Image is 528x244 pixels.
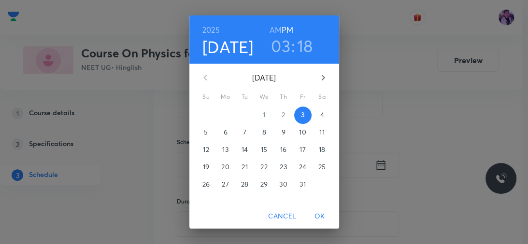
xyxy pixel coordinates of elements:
[271,36,290,56] button: 03
[291,36,295,56] h3: :
[279,179,287,189] p: 30
[280,145,286,154] p: 16
[241,179,248,189] p: 28
[236,159,254,176] button: 21
[275,141,292,159] button: 16
[318,162,326,172] p: 25
[198,124,215,141] button: 5
[275,159,292,176] button: 23
[242,145,248,154] p: 14
[217,141,234,159] button: 13
[260,162,267,172] p: 22
[202,179,210,189] p: 26
[198,176,215,193] button: 26
[236,124,254,141] button: 7
[203,145,209,154] p: 12
[299,162,306,172] p: 24
[256,141,273,159] button: 15
[202,37,254,57] button: [DATE]
[204,127,208,137] p: 5
[203,162,209,172] p: 19
[314,124,331,141] button: 11
[308,210,331,222] span: OK
[217,124,234,141] button: 6
[217,92,234,102] span: Mo
[268,210,296,222] span: Cancel
[280,162,286,172] p: 23
[262,127,266,137] p: 8
[299,127,306,137] p: 10
[236,141,254,159] button: 14
[236,92,254,102] span: Tu
[301,110,304,120] p: 3
[294,92,312,102] span: Fr
[304,207,335,225] button: OK
[319,145,325,154] p: 18
[314,141,331,159] button: 18
[198,92,215,102] span: Su
[217,159,234,176] button: 20
[260,179,268,189] p: 29
[217,72,312,83] p: [DATE]
[294,107,312,124] button: 3
[222,145,228,154] p: 13
[282,23,293,37] button: PM
[221,162,229,172] p: 20
[320,110,324,120] p: 4
[300,145,305,154] p: 17
[319,127,324,137] p: 11
[256,124,273,141] button: 8
[294,176,312,193] button: 31
[223,127,227,137] p: 6
[270,23,282,37] button: AM
[281,127,285,137] p: 9
[294,124,312,141] button: 10
[198,141,215,159] button: 12
[297,36,313,56] button: 18
[202,23,220,37] button: 2025
[275,124,292,141] button: 9
[261,145,267,154] p: 15
[294,141,312,159] button: 17
[243,127,246,137] p: 7
[314,92,331,102] span: Sa
[314,159,331,176] button: 25
[275,92,292,102] span: Th
[217,176,234,193] button: 27
[256,92,273,102] span: We
[256,159,273,176] button: 22
[198,159,215,176] button: 19
[222,179,228,189] p: 27
[256,176,273,193] button: 29
[314,107,331,124] button: 4
[300,179,305,189] p: 31
[275,176,292,193] button: 30
[264,207,300,225] button: Cancel
[294,159,312,176] button: 24
[236,176,254,193] button: 28
[242,162,247,172] p: 21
